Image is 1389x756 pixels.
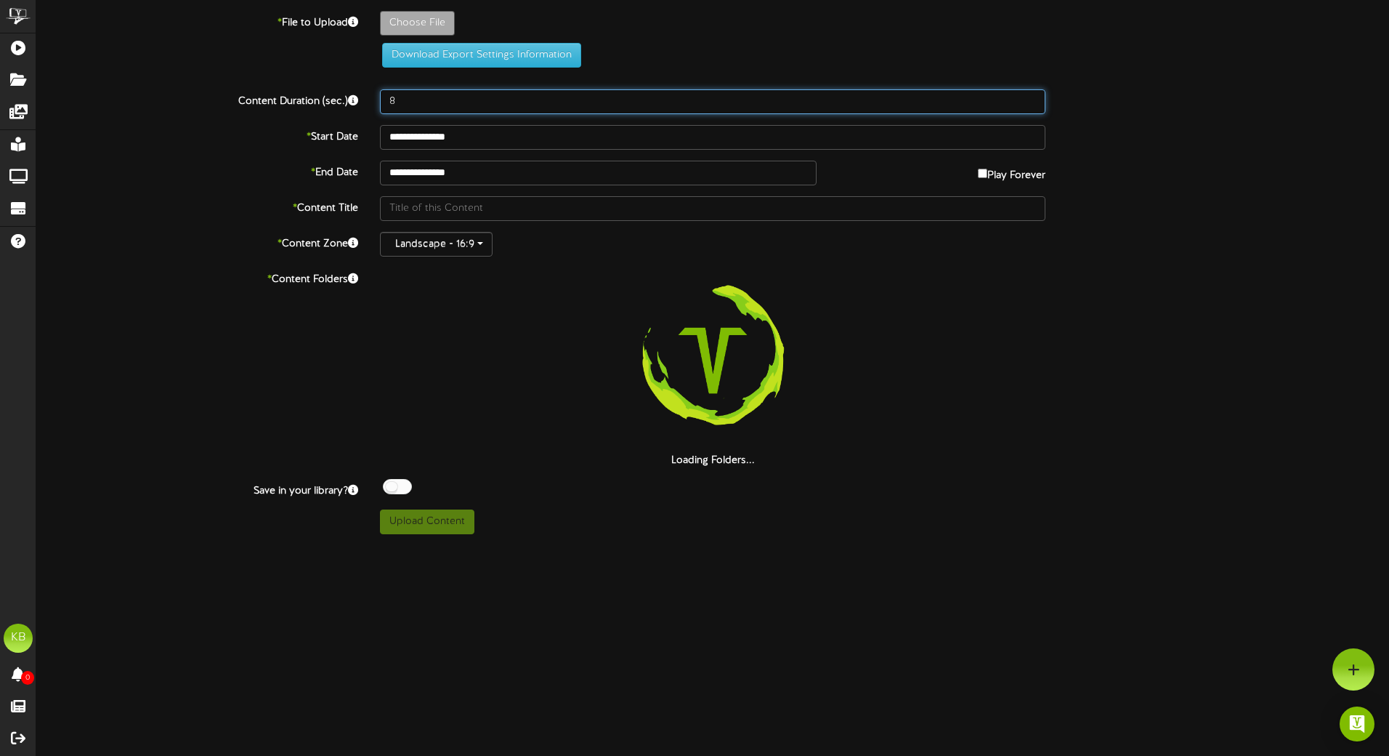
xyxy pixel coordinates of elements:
[380,510,474,534] button: Upload Content
[382,43,581,68] button: Download Export Settings Information
[375,49,581,60] a: Download Export Settings Information
[25,11,369,31] label: File to Upload
[1340,707,1374,741] div: Open Intercom Messenger
[671,455,755,466] strong: Loading Folders...
[25,232,369,252] label: Content Zone
[25,125,369,145] label: Start Date
[25,479,369,499] label: Save in your library?
[978,169,987,178] input: Play Forever
[25,89,369,109] label: Content Duration (sec.)
[620,268,806,454] img: loading-spinner-3.png
[25,268,369,287] label: Content Folders
[21,671,34,685] span: 0
[380,196,1045,221] input: Title of this Content
[4,624,33,653] div: KB
[25,196,369,216] label: Content Title
[380,232,493,257] button: Landscape - 16:9
[978,161,1045,183] label: Play Forever
[25,161,369,180] label: End Date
